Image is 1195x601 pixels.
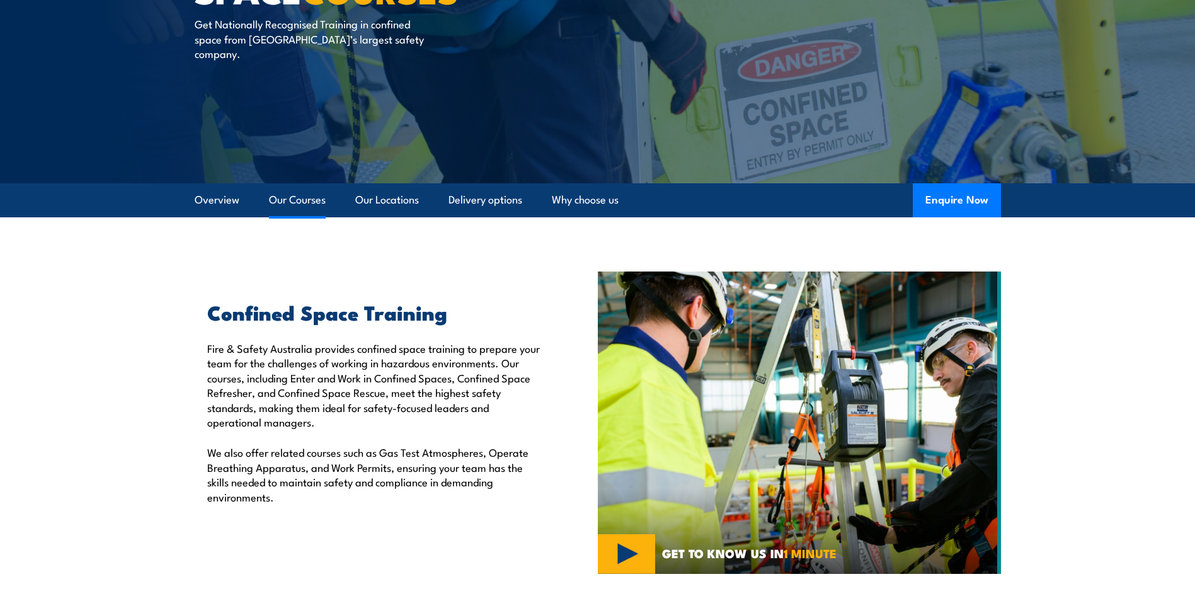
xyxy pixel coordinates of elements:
[207,445,540,504] p: We also offer related courses such as Gas Test Atmospheres, Operate Breathing Apparatus, and Work...
[269,183,326,217] a: Our Courses
[913,183,1001,217] button: Enquire Now
[355,183,419,217] a: Our Locations
[784,544,837,562] strong: 1 MINUTE
[449,183,522,217] a: Delivery options
[195,16,425,60] p: Get Nationally Recognised Training in confined space from [GEOGRAPHIC_DATA]’s largest safety comp...
[195,183,239,217] a: Overview
[207,341,540,429] p: Fire & Safety Australia provides confined space training to prepare your team for the challenges ...
[598,272,1001,574] img: Confined Space Courses Australia
[662,547,837,559] span: GET TO KNOW US IN
[207,303,540,321] h2: Confined Space Training
[552,183,619,217] a: Why choose us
